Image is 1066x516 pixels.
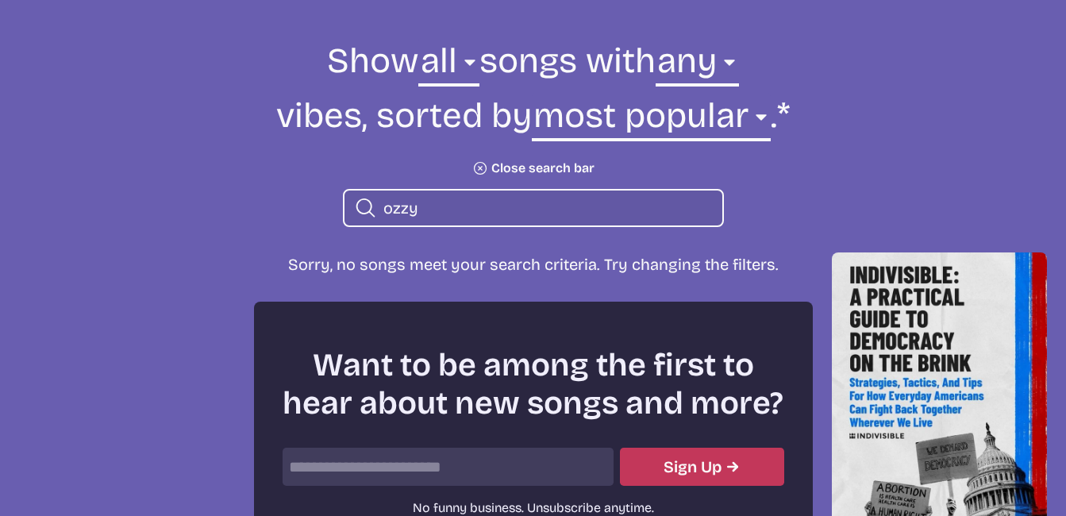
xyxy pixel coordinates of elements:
select: genre [418,38,479,93]
input: search [383,198,710,218]
p: Sorry, no songs meet your search criteria. Try changing the filters. [279,252,787,276]
button: Submit [620,448,784,486]
button: Close search bar [472,160,595,176]
select: vibe [656,38,739,93]
h2: Want to be among the first to hear about new songs and more? [283,346,784,422]
form: Show songs with vibes, sorted by . [102,38,965,227]
span: No funny business. Unsubscribe anytime. [413,500,654,515]
select: sorting [532,93,771,148]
